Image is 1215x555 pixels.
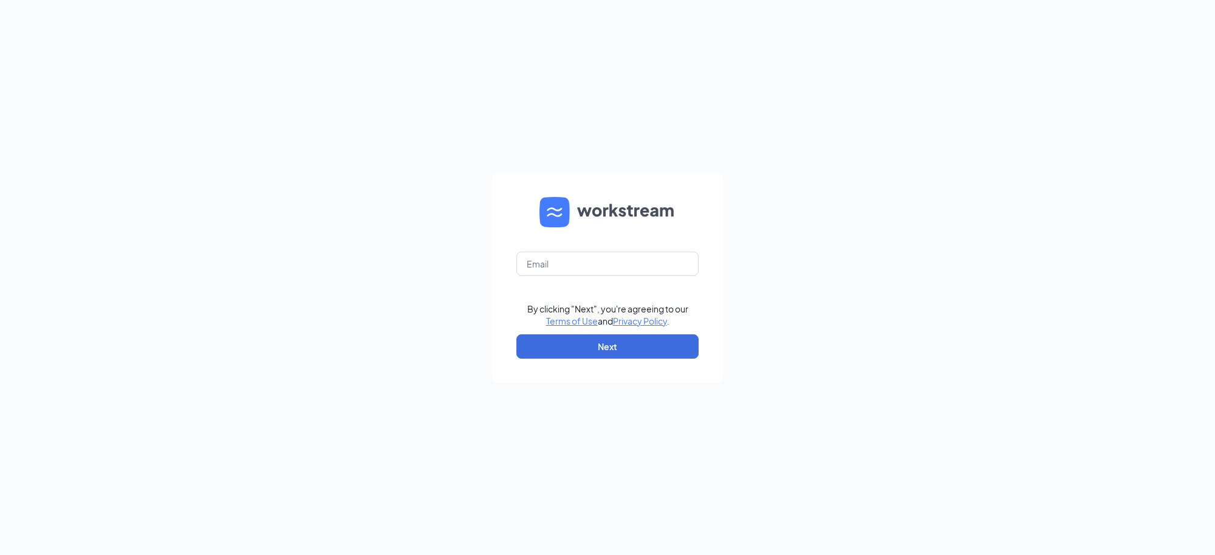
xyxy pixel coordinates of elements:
a: Privacy Policy [613,315,667,326]
button: Next [516,334,699,359]
a: Terms of Use [546,315,598,326]
div: By clicking "Next", you're agreeing to our and . [527,303,688,327]
input: Email [516,252,699,276]
img: WS logo and Workstream text [539,197,676,227]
